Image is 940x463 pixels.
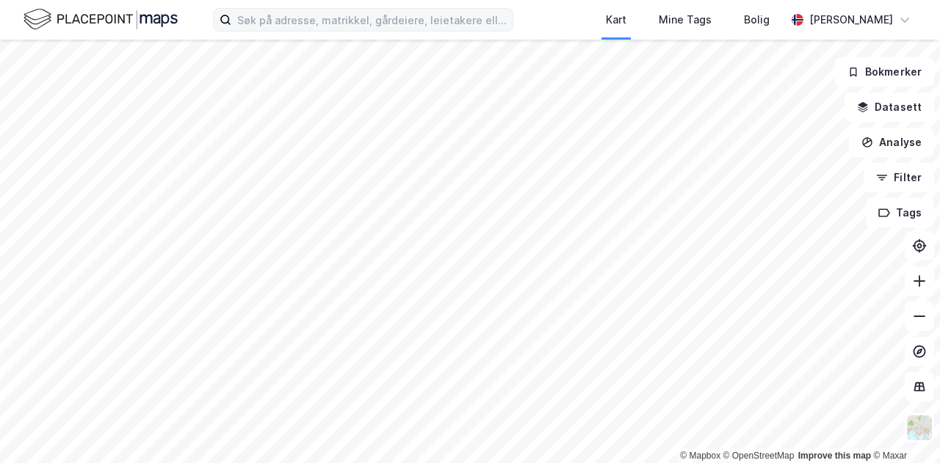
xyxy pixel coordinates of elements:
[231,9,513,31] input: Søk på adresse, matrikkel, gårdeiere, leietakere eller personer
[23,7,178,32] img: logo.f888ab2527a4732fd821a326f86c7f29.svg
[659,11,712,29] div: Mine Tags
[867,393,940,463] iframe: Chat Widget
[867,393,940,463] div: Kontrollprogram for chat
[809,11,893,29] div: [PERSON_NAME]
[606,11,626,29] div: Kart
[744,11,770,29] div: Bolig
